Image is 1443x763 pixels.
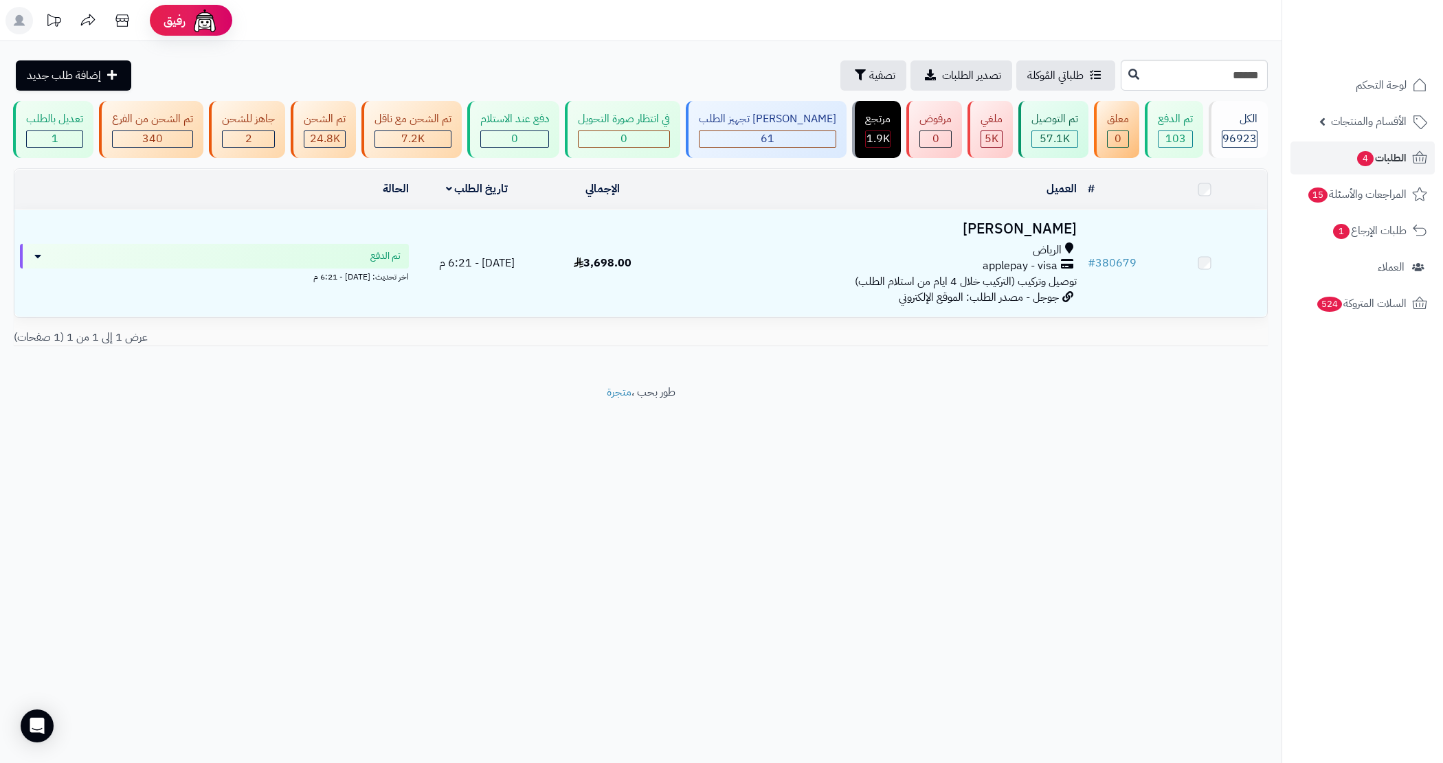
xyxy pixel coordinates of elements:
[304,131,345,147] div: 24808
[1378,258,1405,277] span: العملاء
[761,130,774,147] span: 61
[481,131,548,147] div: 0
[1356,150,1374,167] span: 4
[52,130,58,147] span: 1
[288,101,359,158] a: تم الشحن 24.8K
[920,131,951,147] div: 0
[985,130,998,147] span: 5K
[359,101,465,158] a: تم الشحن مع ناقل 7.2K
[932,130,939,147] span: 0
[1115,130,1121,147] span: 0
[206,101,288,158] a: جاهز للشحن 2
[383,181,409,197] a: الحالة
[855,273,1077,290] span: توصيل وتركيب (التركيب خلال 4 ايام من استلام الطلب)
[511,130,518,147] span: 0
[222,111,275,127] div: جاهز للشحن
[1107,111,1129,127] div: معلق
[27,67,101,84] span: إضافة طلب جديد
[446,181,508,197] a: تاريخ الطلب
[10,101,96,158] a: تعديل بالطلب 1
[1108,131,1128,147] div: 0
[904,101,965,158] a: مرفوض 0
[1222,111,1257,127] div: الكل
[910,60,1012,91] a: تصدير الطلبات
[865,111,891,127] div: مرتجع
[869,67,895,84] span: تصفية
[245,130,252,147] span: 2
[20,269,409,283] div: اخر تحديث: [DATE] - 6:21 م
[919,111,952,127] div: مرفوض
[375,131,451,147] div: 7222
[223,131,274,147] div: 2
[1290,287,1435,320] a: السلات المتروكة524
[1307,185,1407,204] span: المراجعات والأسئلة
[1290,141,1435,174] a: الطلبات4
[942,67,1001,84] span: تصدير الطلبات
[1031,111,1078,127] div: تم التوصيل
[866,130,890,147] span: 1.9K
[1356,148,1407,168] span: الطلبات
[562,101,683,158] a: في انتظار صورة التحويل 0
[1088,255,1095,271] span: #
[1222,130,1257,147] span: 96923
[983,258,1058,274] span: applepay - visa
[1159,131,1192,147] div: 103
[607,384,631,400] a: متجرة
[699,111,836,127] div: [PERSON_NAME] تجهيز الطلب
[16,60,131,91] a: إضافة طلب جديد
[1316,296,1343,312] span: 524
[1356,76,1407,95] span: لوحة التحكم
[1091,101,1142,158] a: معلق 0
[304,111,346,127] div: تم الشحن
[866,131,890,147] div: 1851
[1332,223,1350,240] span: 1
[1331,112,1407,131] span: الأقسام والمنتجات
[620,130,627,147] span: 0
[164,12,186,29] span: رفيق
[26,111,83,127] div: تعديل بالطلب
[1165,130,1186,147] span: 103
[1290,69,1435,102] a: لوحة التحكم
[191,7,219,34] img: ai-face.png
[439,255,515,271] span: [DATE] - 6:21 م
[849,101,904,158] a: مرتجع 1.9K
[671,221,1077,237] h3: [PERSON_NAME]
[965,101,1016,158] a: ملغي 5K
[21,709,54,742] div: Open Intercom Messenger
[113,131,192,147] div: 340
[374,111,451,127] div: تم الشحن مع ناقل
[1290,251,1435,284] a: العملاء
[480,111,549,127] div: دفع عند الاستلام
[1316,294,1407,313] span: السلات المتروكة
[1032,131,1077,147] div: 57116
[1350,12,1430,41] img: logo-2.png
[1088,255,1137,271] a: #380679
[310,130,340,147] span: 24.8K
[1027,67,1084,84] span: طلباتي المُوكلة
[1158,111,1193,127] div: تم الدفع
[1040,130,1070,147] span: 57.1K
[683,101,849,158] a: [PERSON_NAME] تجهيز الطلب 61
[700,131,836,147] div: 61
[899,289,1059,306] span: جوجل - مصدر الطلب: الموقع الإلكتروني
[1142,101,1206,158] a: تم الدفع 103
[1290,178,1435,211] a: المراجعات والأسئلة15
[370,249,401,263] span: تم الدفع
[1206,101,1271,158] a: الكل96923
[1016,101,1091,158] a: تم التوصيل 57.1K
[981,111,1003,127] div: ملغي
[1033,242,1062,258] span: الرياض
[578,111,670,127] div: في انتظار صورة التحويل
[1332,221,1407,240] span: طلبات الإرجاع
[574,255,631,271] span: 3,698.00
[112,111,193,127] div: تم الشحن من الفرع
[142,130,163,147] span: 340
[27,131,82,147] div: 1
[96,101,206,158] a: تم الشحن من الفرع 340
[1308,187,1329,203] span: 15
[579,131,669,147] div: 0
[585,181,620,197] a: الإجمالي
[36,7,71,38] a: تحديثات المنصة
[1290,214,1435,247] a: طلبات الإرجاع1
[1016,60,1115,91] a: طلباتي المُوكلة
